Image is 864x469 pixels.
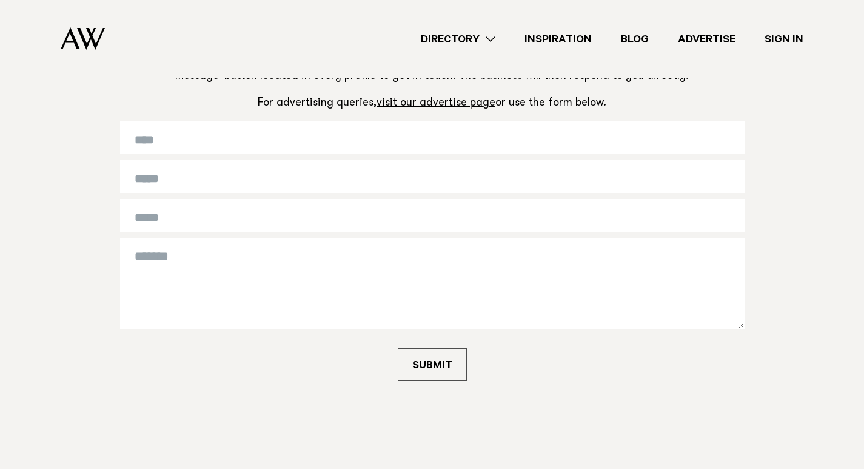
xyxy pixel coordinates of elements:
[606,31,663,47] a: Blog
[377,98,495,109] a: visit our advertise page
[61,27,105,50] img: Auckland Weddings Logo
[406,31,510,47] a: Directory
[398,348,467,381] button: SUBMIT
[663,31,750,47] a: Advertise
[510,31,606,47] a: Inspiration
[120,95,745,112] p: For advertising queries, or use the form below.
[750,31,818,47] a: Sign In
